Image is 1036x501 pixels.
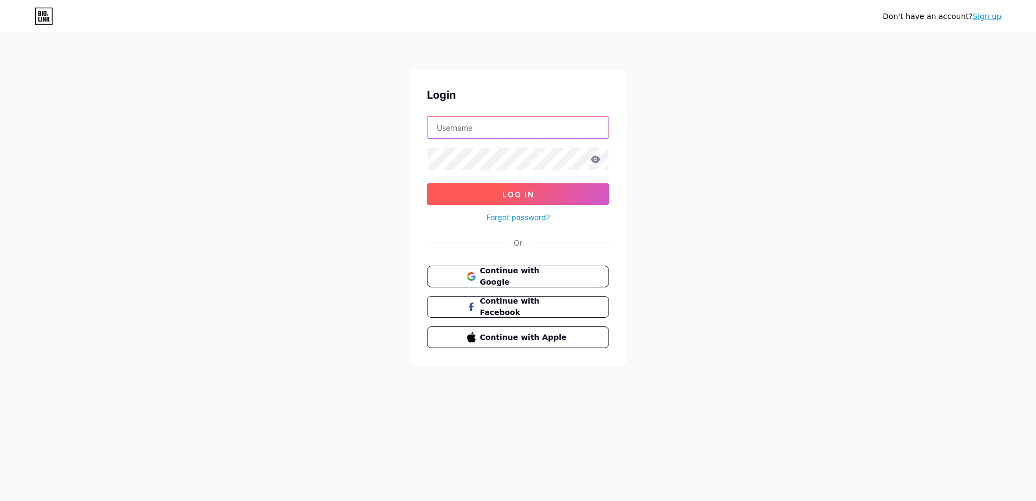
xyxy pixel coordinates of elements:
span: Continue with Google [480,265,569,288]
button: Log In [427,183,609,205]
a: Sign up [973,12,1001,21]
a: Forgot password? [487,211,550,223]
span: Log In [502,190,534,199]
span: Continue with Facebook [480,296,569,318]
button: Continue with Apple [427,326,609,348]
input: Username [428,117,608,138]
button: Continue with Google [427,266,609,287]
div: Or [514,237,522,248]
div: Login [427,87,609,103]
div: Don't have an account? [883,11,1001,22]
span: Continue with Apple [480,332,569,343]
button: Continue with Facebook [427,296,609,318]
